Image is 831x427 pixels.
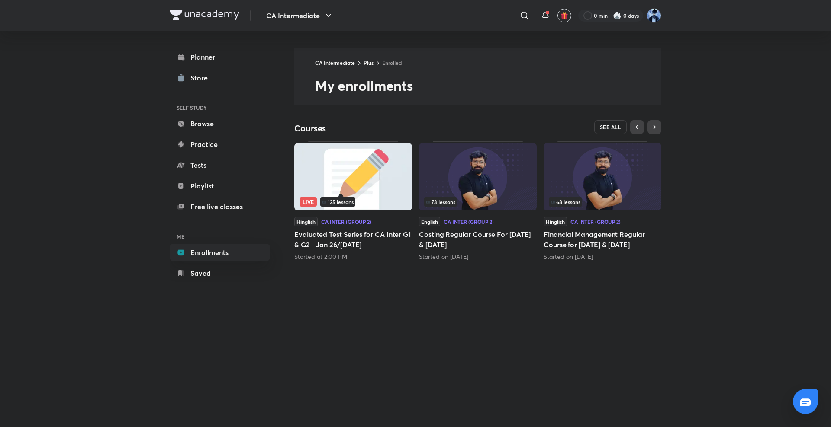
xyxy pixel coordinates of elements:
div: left [300,197,407,207]
a: Saved [170,264,270,282]
h2: My enrollments [315,77,661,94]
a: Tests [170,156,270,174]
div: infocontainer [300,197,407,207]
div: CA Inter (Group 2) [570,219,621,224]
div: left [549,197,656,207]
div: infocontainer [549,197,656,207]
div: CA Inter (Group 2) [321,219,371,224]
button: avatar [557,9,571,22]
a: Planner [170,48,270,66]
span: SEE ALL [600,124,622,130]
a: Free live classes [170,198,270,215]
h5: Financial Management Regular Course for [DATE] & [DATE] [544,229,661,250]
div: CA Inter (Group 2) [444,219,494,224]
button: CA Intermediate [261,7,339,24]
div: Financial Management Regular Course for Jan 26 & May 26 [544,141,661,261]
button: SEE ALL [594,120,627,134]
a: Company Logo [170,10,239,22]
a: Enrollments [170,244,270,261]
div: Started on Jul 14 [544,252,661,261]
div: Started on Jul 14 [419,252,537,261]
img: Thumbnail [544,143,661,210]
div: infosection [300,197,407,207]
span: 73 lessons [426,199,455,204]
a: Plus [364,59,374,66]
div: Started at 2:00 PM [294,252,412,261]
div: Evaluated Test Series for CA Inter G1 & G2 - Jan 26/May 26 [294,141,412,261]
div: infosection [424,197,531,207]
h5: Evaluated Test Series for CA Inter G1 & G2 - Jan 26/[DATE] [294,229,412,250]
img: streak [613,11,622,20]
div: Costing Regular Course For Jan 26 & May 26 [419,141,537,261]
a: Store [170,69,270,86]
div: Store [190,73,213,83]
span: Hinglish [294,217,318,226]
div: left [424,197,531,207]
span: English [419,217,440,226]
span: Hinglish [544,217,567,226]
h5: Costing Regular Course For [DATE] & [DATE] [419,229,537,250]
a: Practice [170,136,270,153]
span: 125 lessons [322,199,354,204]
h6: ME [170,229,270,244]
img: avatar [560,12,568,19]
a: Enrolled [382,59,402,66]
img: Company Logo [170,10,239,20]
span: 68 lessons [551,199,580,204]
a: Browse [170,115,270,132]
h4: Courses [294,123,478,134]
div: infocontainer [424,197,531,207]
h6: SELF STUDY [170,100,270,115]
a: CA Intermediate [315,59,355,66]
img: Imran Hingora [647,8,661,23]
div: infosection [549,197,656,207]
img: Thumbnail [419,143,537,210]
a: Playlist [170,177,270,194]
img: Thumbnail [294,143,412,210]
span: Live [300,197,317,207]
